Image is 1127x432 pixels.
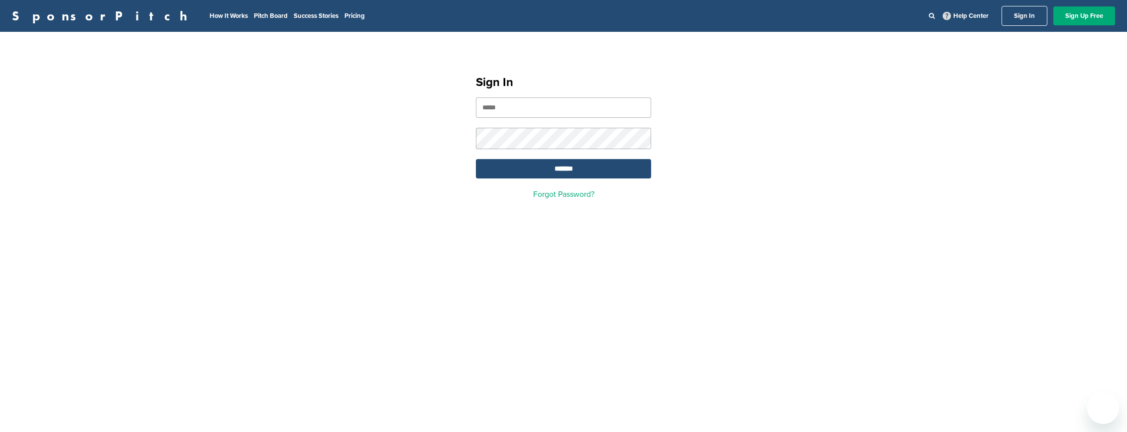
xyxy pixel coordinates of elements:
a: Forgot Password? [533,189,594,199]
a: Pricing [344,12,365,20]
iframe: Button to launch messaging window [1087,392,1119,424]
a: SponsorPitch [12,9,194,22]
h1: Sign In [476,74,651,91]
a: Pitch Board [254,12,288,20]
a: How It Works [210,12,248,20]
a: Sign Up Free [1053,6,1115,25]
a: Help Center [941,10,991,22]
a: Sign In [1002,6,1047,26]
a: Success Stories [294,12,338,20]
